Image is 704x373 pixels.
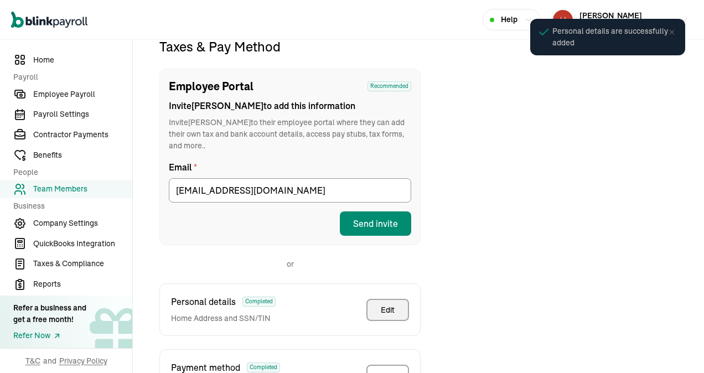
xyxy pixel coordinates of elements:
nav: Global [11,4,87,36]
span: Home [33,54,132,66]
span: Invite [PERSON_NAME] to add this information [169,99,411,112]
span: Business [13,200,126,212]
span: Recommended [367,81,411,91]
span: QuickBooks Integration [33,238,132,250]
span: Home Address and SSN/TIN [171,313,276,324]
div: Edit [381,304,395,315]
label: Email [169,160,411,174]
span: Employee Payroll [33,89,132,100]
span: Completed [242,297,276,307]
button: Edit [366,299,409,321]
span: Contractor Payments [33,129,132,141]
span: Payroll [13,71,126,83]
span: Employee Portal [169,78,253,95]
span: Team Members [33,183,132,195]
span: Personal details [171,295,236,308]
span: Help [501,14,517,25]
span: T&C [25,355,40,366]
div: Refer a business and get a free month! [13,302,86,325]
span: Completed [247,362,280,372]
button: Send invite [340,211,411,236]
p: or [287,258,294,270]
span: People [13,167,126,178]
span: Company Settings [33,217,132,229]
span: Payroll Settings [33,108,132,120]
div: Send invite [353,217,398,230]
button: [PERSON_NAME]Pro-Clean Facility Services, LLC [548,6,693,34]
h4: Taxes & Pay Method [159,38,421,55]
button: Help [483,9,540,30]
span: Privacy Policy [59,355,107,366]
span: Invite [PERSON_NAME] to their employee portal where they can add their own tax and bank account d... [169,117,411,152]
input: Email [169,178,411,203]
span: Benefits [33,149,132,161]
iframe: Chat Widget [649,320,704,373]
span: Reports [33,278,132,290]
a: Refer Now [13,330,86,341]
span: Personal details are successfully added [552,25,674,49]
span: Taxes & Compliance [33,258,132,270]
